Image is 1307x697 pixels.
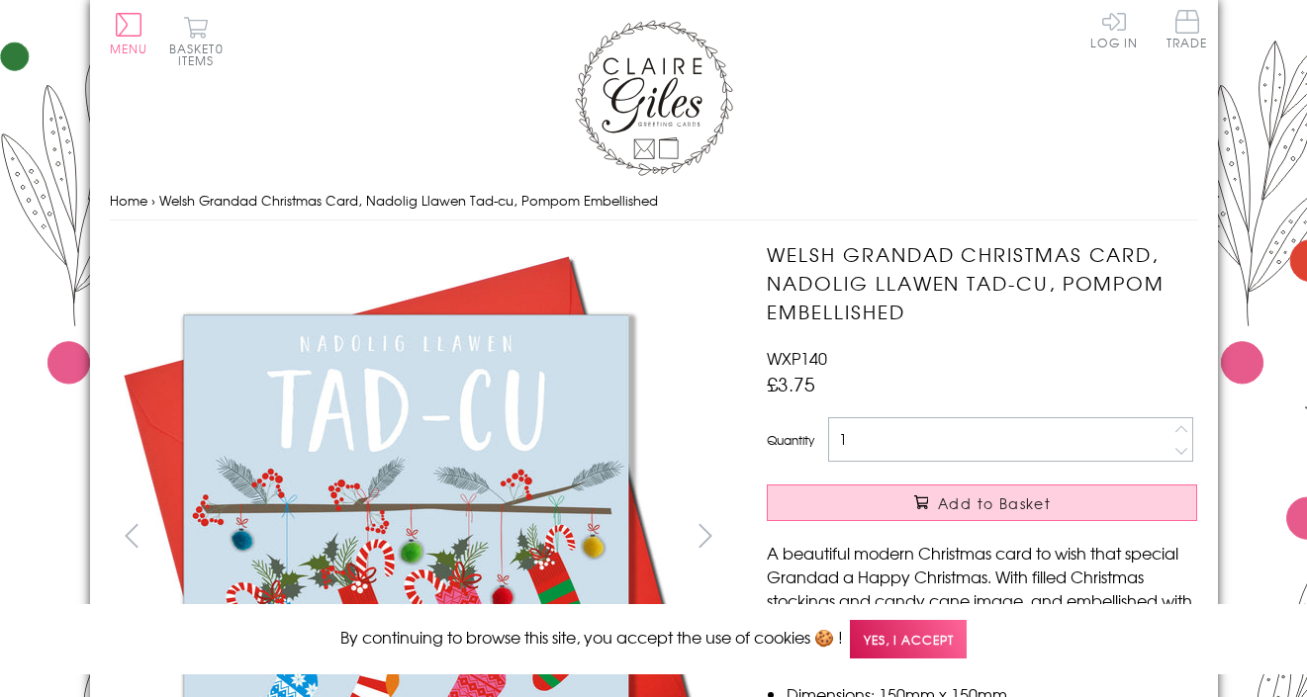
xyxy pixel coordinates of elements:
[767,431,814,449] label: Quantity
[767,346,827,370] span: WXP140
[767,541,1197,659] p: A beautiful modern Christmas card to wish that special Grandad a Happy Christmas. With filled Chr...
[850,620,967,658] span: Yes, I accept
[151,191,155,210] span: ›
[575,20,733,176] img: Claire Giles Greetings Cards
[767,370,815,397] span: £3.75
[110,13,148,54] button: Menu
[1090,10,1138,48] a: Log In
[159,191,658,210] span: Welsh Grandad Christmas Card, Nadolig Llawen Tad-cu, Pompom Embellished
[110,191,147,210] a: Home
[110,40,148,57] span: Menu
[683,513,727,558] button: next
[1167,10,1208,52] a: Trade
[178,40,224,69] span: 0 items
[938,493,1051,513] span: Add to Basket
[767,484,1197,521] button: Add to Basket
[110,181,1198,221] nav: breadcrumbs
[110,513,154,558] button: prev
[1167,10,1208,48] span: Trade
[767,240,1197,325] h1: Welsh Grandad Christmas Card, Nadolig Llawen Tad-cu, Pompom Embellished
[169,16,224,66] button: Basket0 items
